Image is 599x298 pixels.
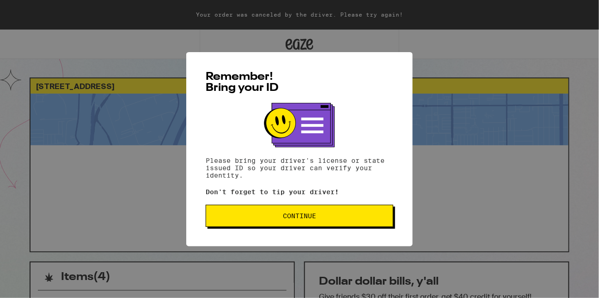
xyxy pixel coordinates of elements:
button: Continue [206,205,393,227]
p: Don't forget to tip your driver! [206,188,393,196]
span: Remember! Bring your ID [206,72,279,94]
span: Hi. Need any help? [6,6,67,14]
span: Continue [283,213,316,219]
p: Please bring your driver's license or state issued ID so your driver can verify your identity. [206,157,393,179]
